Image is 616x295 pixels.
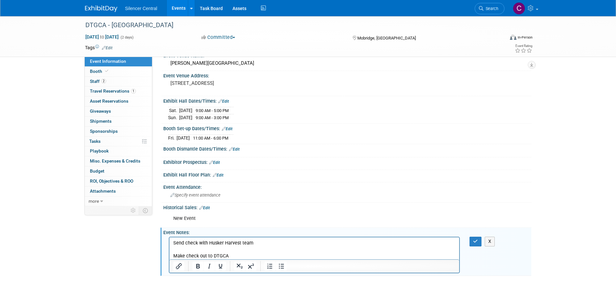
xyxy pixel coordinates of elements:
[466,34,533,43] div: Event Format
[105,69,108,73] i: Booth reservation complete
[85,6,117,12] img: ExhibitDay
[170,80,309,86] pre: [STREET_ADDRESS]
[213,173,223,177] a: Edit
[170,193,221,198] span: Specify event attendance
[89,199,99,204] span: more
[510,35,516,40] img: Format-Inperson.png
[85,146,152,156] a: Playbook
[229,147,240,152] a: Edit
[102,46,113,50] a: Edit
[163,170,531,178] div: Exhibit Hall Floor Plan:
[90,158,140,164] span: Misc. Expenses & Credits
[85,57,152,66] a: Event Information
[139,206,152,215] td: Toggle Event Tabs
[199,34,238,41] button: Committed
[85,34,119,40] span: [DATE] [DATE]
[90,98,128,104] span: Asset Reservations
[85,156,152,166] a: Misc. Expenses & Credits
[199,206,210,210] a: Edit
[483,6,498,11] span: Search
[90,59,126,64] span: Event Information
[85,187,152,196] a: Attachments
[90,69,110,74] span: Booth
[218,99,229,104] a: Edit
[163,144,531,153] div: Booth Dismantle Dates/Times:
[168,135,177,142] td: Fri.
[131,89,136,94] span: 1
[169,212,460,225] div: New Event
[234,262,245,271] button: Subscript
[90,119,112,124] span: Shipments
[85,107,152,116] a: Giveaways
[517,35,533,40] div: In-Person
[163,182,531,190] div: Event Attendance:
[85,197,152,206] a: more
[168,107,179,114] td: Sat.
[90,188,116,194] span: Attachments
[90,178,133,184] span: ROI, Objectives & ROO
[85,96,152,106] a: Asset Reservations
[89,139,101,144] span: Tasks
[265,262,276,271] button: Numbered list
[128,206,139,215] td: Personalize Event Tab Strip
[163,157,531,166] div: Exhibitor Prospectus:
[90,129,118,134] span: Sponsorships
[515,44,532,48] div: Event Rating
[196,115,229,120] span: 9:00 AM - 3:00 PM
[163,71,531,79] div: Event Venue Address:
[513,2,525,15] img: Cade Cox
[485,237,495,246] button: X
[85,137,152,146] a: Tasks
[276,262,287,271] button: Bullet list
[163,96,531,105] div: Exhibit Hall Dates/Times:
[475,3,504,14] a: Search
[193,136,228,141] span: 11:00 AM - 6:00 PM
[125,6,157,11] span: Silencer Central
[179,114,192,121] td: [DATE]
[90,108,111,114] span: Giveaways
[120,35,134,40] span: (2 days)
[163,203,531,211] div: Historical Sales:
[215,262,226,271] button: Underline
[168,114,179,121] td: Sun.
[168,58,526,68] div: [PERSON_NAME][GEOGRAPHIC_DATA]
[85,44,113,51] td: Tags
[85,176,152,186] a: ROI, Objectives & ROO
[163,124,531,132] div: Booth Set-up Dates/Times:
[90,148,109,153] span: Playbook
[90,79,106,84] span: Staff
[85,67,152,76] a: Booth
[90,88,136,94] span: Travel Reservations
[163,228,531,236] div: Event Notes:
[101,79,106,84] span: 2
[177,135,190,142] td: [DATE]
[204,262,215,271] button: Italic
[99,34,105,40] span: to
[85,86,152,96] a: Travel Reservations1
[173,262,184,271] button: Insert/edit link
[83,19,495,31] div: DTGCA - [GEOGRAPHIC_DATA]
[85,77,152,86] a: Staff2
[85,127,152,136] a: Sponsorships
[209,160,220,165] a: Edit
[245,262,256,271] button: Superscript
[179,107,192,114] td: [DATE]
[169,237,459,259] iframe: Rich Text Area
[85,117,152,126] a: Shipments
[196,108,229,113] span: 9:00 AM - 5:00 PM
[192,262,203,271] button: Bold
[90,168,104,174] span: Budget
[357,36,416,40] span: Mobridge, [GEOGRAPHIC_DATA]
[222,127,232,131] a: Edit
[85,166,152,176] a: Budget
